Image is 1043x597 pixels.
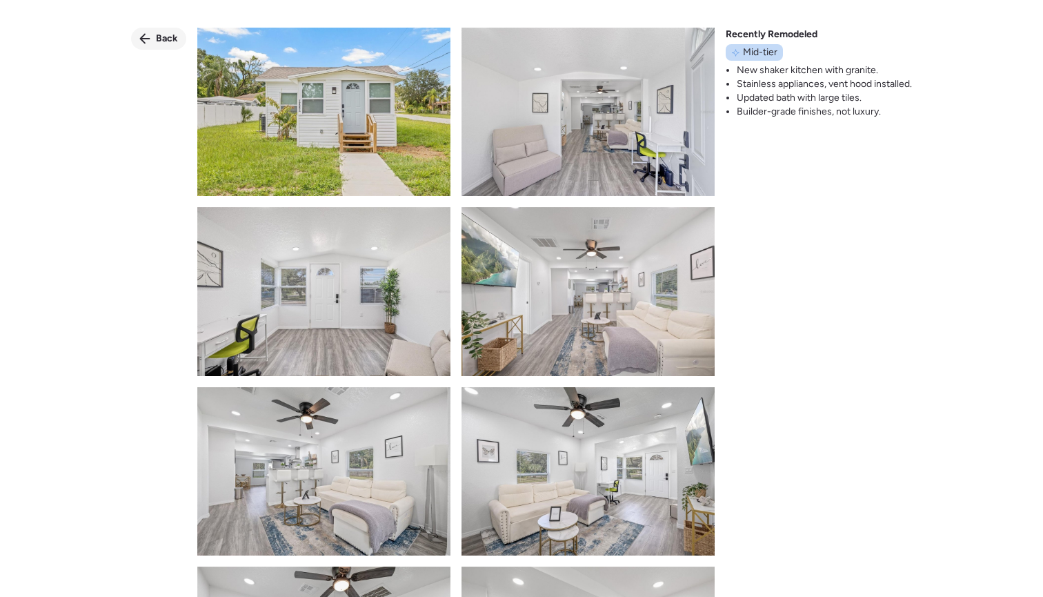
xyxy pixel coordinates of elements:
[737,91,912,105] li: Updated bath with large tiles.
[197,387,450,556] img: product
[737,77,912,91] li: Stainless appliances, vent hood installed.
[156,32,178,46] span: Back
[197,28,450,196] img: product
[743,46,777,59] span: Mid-tier
[726,28,817,41] span: Recently Remodeled
[197,207,450,375] img: product
[737,105,912,119] li: Builder-grade finishes, not luxury.
[461,207,715,375] img: product
[737,63,912,77] li: New shaker kitchen with granite.
[461,387,715,556] img: product
[461,28,715,196] img: product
